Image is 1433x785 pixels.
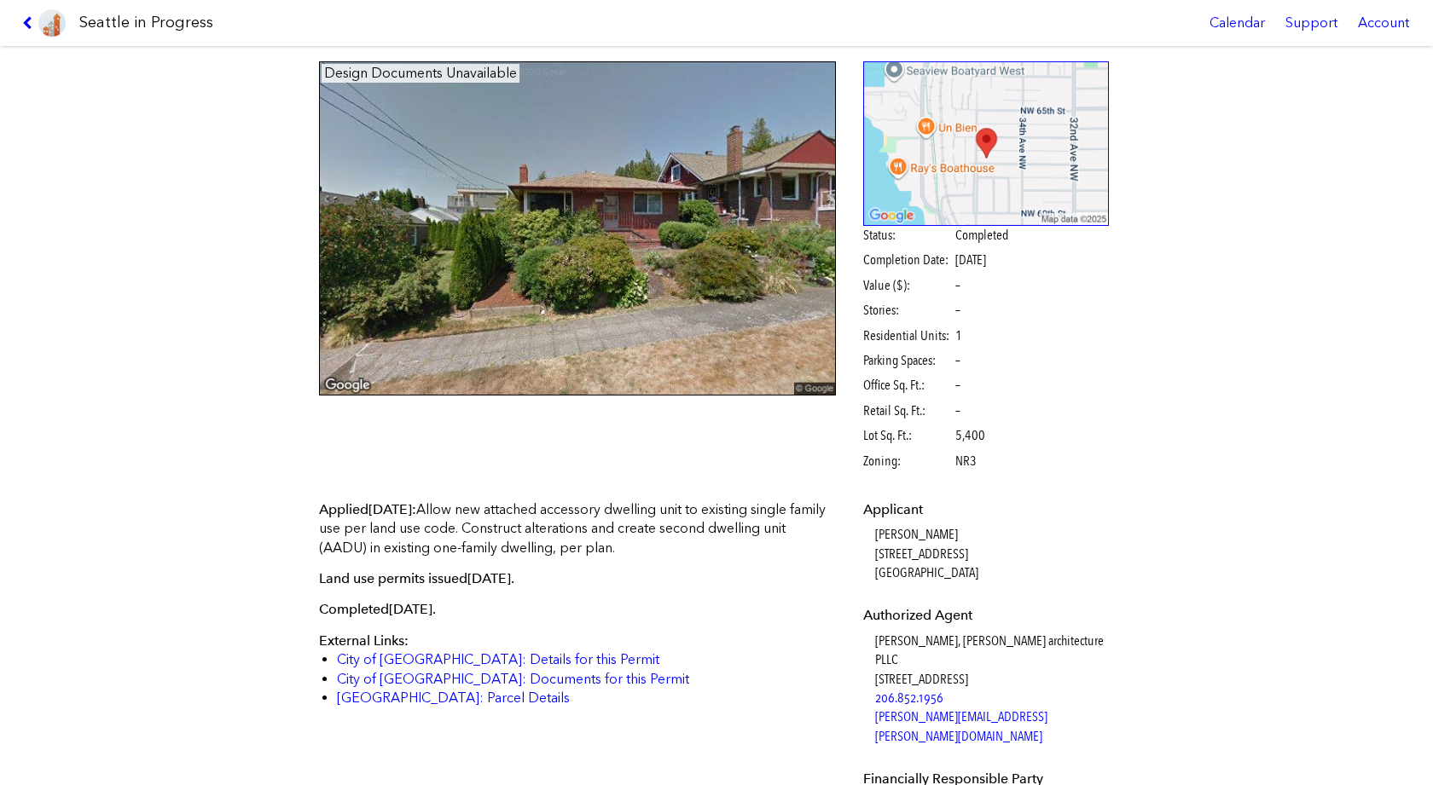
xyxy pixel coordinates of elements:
span: Retail Sq. Ft.: [863,401,953,420]
span: – [955,276,960,295]
p: Allow new attached accessory dwelling unit to existing single family use per land use code. Const... [319,500,836,557]
span: Status: [863,226,953,245]
span: Completion Date: [863,251,953,269]
span: – [955,401,960,420]
span: – [955,376,960,395]
span: External Links: [319,632,409,649]
dt: Applicant [863,500,1110,519]
a: City of [GEOGRAPHIC_DATA]: Documents for this Permit [337,671,689,687]
span: Lot Sq. Ft.: [863,426,953,445]
img: staticmap [863,61,1110,226]
span: [DATE] [368,501,412,517]
a: [PERSON_NAME][EMAIL_ADDRESS][PERSON_NAME][DOMAIN_NAME] [875,708,1047,743]
span: Residential Units: [863,326,953,345]
span: Office Sq. Ft.: [863,376,953,395]
a: City of [GEOGRAPHIC_DATA]: Details for this Permit [337,651,659,667]
img: favicon-96x96.png [38,9,66,37]
span: [DATE] [389,601,432,617]
span: [DATE] [955,251,986,268]
figcaption: Design Documents Unavailable [322,64,519,83]
span: Zoning: [863,452,953,470]
span: 1 [955,326,962,345]
dd: [PERSON_NAME] [STREET_ADDRESS] [GEOGRAPHIC_DATA] [875,525,1110,582]
span: Value ($): [863,276,953,295]
span: Parking Spaces: [863,351,953,370]
span: – [955,301,960,320]
a: [GEOGRAPHIC_DATA]: Parcel Details [337,690,570,706]
p: Completed . [319,600,836,619]
img: 3442_NW_62ND_ST_SEATTLE.jpg [319,61,836,396]
a: 206.852.1956 [875,690,943,706]
dd: [PERSON_NAME], [PERSON_NAME] architecture PLLC [STREET_ADDRESS] [875,632,1110,746]
span: – [955,351,960,370]
span: Applied : [319,501,416,517]
span: Stories: [863,301,953,320]
span: [DATE] [467,570,511,586]
span: NR3 [955,452,977,470]
span: 5,400 [955,426,985,445]
span: Completed [955,226,1008,245]
dt: Authorized Agent [863,606,1110,625]
h1: Seattle in Progress [79,12,213,33]
p: Land use permits issued . [319,569,836,588]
